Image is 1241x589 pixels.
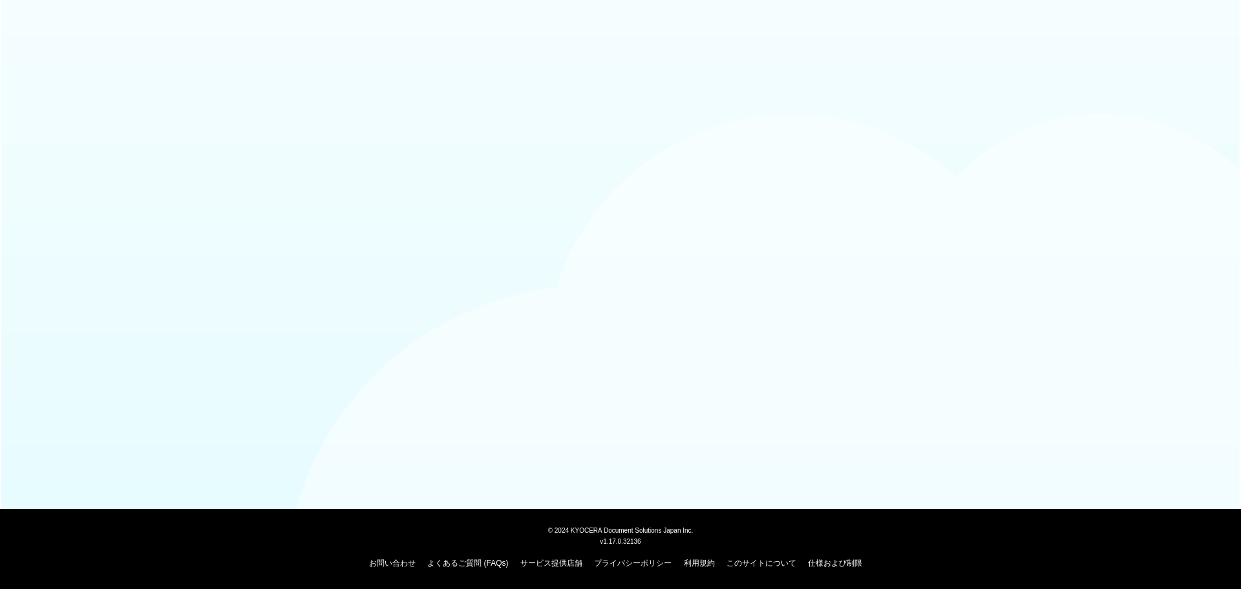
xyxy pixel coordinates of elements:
[427,559,508,568] a: よくあるご質問 (FAQs)
[548,526,694,534] span: © 2024 KYOCERA Document Solutions Japan Inc.
[520,559,582,568] a: サービス提供店舗
[684,559,715,568] a: 利用規約
[594,559,672,568] a: プライバシーポリシー
[808,559,862,568] a: 仕様および制限
[369,559,416,568] a: お問い合わせ
[727,559,796,568] a: このサイトについて
[600,537,641,545] span: v1.17.0.32136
